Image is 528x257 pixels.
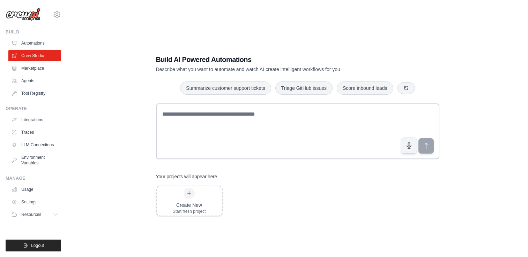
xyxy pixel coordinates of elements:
[21,212,41,217] span: Resources
[8,127,61,138] a: Traces
[8,75,61,86] a: Agents
[6,240,61,251] button: Logout
[6,29,61,35] div: Build
[6,176,61,181] div: Manage
[156,55,391,64] h1: Build AI Powered Automations
[8,139,61,150] a: LLM Connections
[156,66,391,73] p: Describe what you want to automate and watch AI create intelligent workflows for you
[8,88,61,99] a: Tool Registry
[173,202,206,209] div: Create New
[8,152,61,169] a: Environment Variables
[397,82,415,94] button: Get new suggestions
[180,81,271,95] button: Summarize customer support tickets
[8,50,61,61] a: Crew Studio
[8,63,61,74] a: Marketplace
[8,184,61,195] a: Usage
[8,38,61,49] a: Automations
[6,8,40,21] img: Logo
[173,209,206,214] div: Start fresh project
[31,243,44,248] span: Logout
[8,196,61,208] a: Settings
[8,114,61,125] a: Integrations
[156,173,217,180] h3: Your projects will appear here
[6,106,61,111] div: Operate
[8,209,61,220] button: Resources
[337,81,393,95] button: Score inbound leads
[401,138,417,154] button: Click to speak your automation idea
[275,81,333,95] button: Triage GitHub issues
